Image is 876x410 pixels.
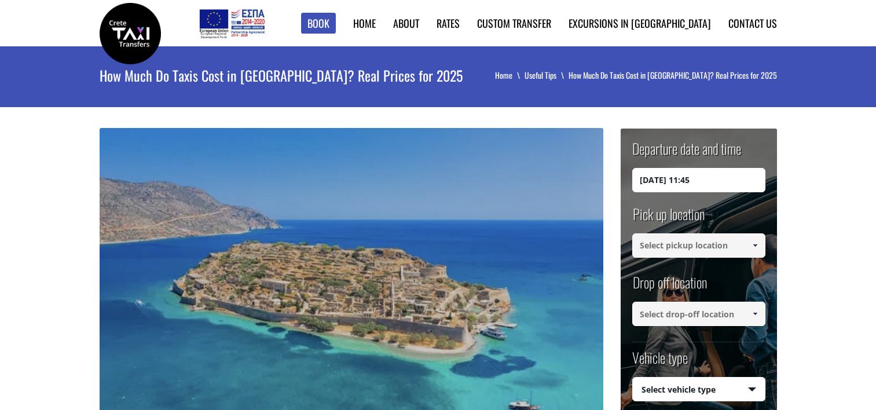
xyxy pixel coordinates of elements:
[745,233,764,258] a: Show All Items
[525,69,569,81] a: Useful Tips
[393,16,419,31] a: About
[632,233,765,258] input: Select pickup location
[495,69,525,81] a: Home
[728,16,777,31] a: Contact us
[437,16,460,31] a: Rates
[632,347,688,377] label: Vehicle type
[632,204,705,233] label: Pick up location
[569,69,777,81] li: How Much Do Taxis Cost in [GEOGRAPHIC_DATA]? Real Prices for 2025
[745,302,764,326] a: Show All Items
[569,16,711,31] a: Excursions in [GEOGRAPHIC_DATA]
[100,3,161,64] img: Crete Taxi Transfers | How Much Do Taxis Cost in Crete? Real Prices for 2025
[353,16,376,31] a: Home
[100,46,481,104] h1: How Much Do Taxis Cost in [GEOGRAPHIC_DATA]? Real Prices for 2025
[100,26,161,38] a: Crete Taxi Transfers | How Much Do Taxis Cost in Crete? Real Prices for 2025
[633,378,765,402] span: Select vehicle type
[477,16,551,31] a: Custom Transfer
[197,6,266,41] img: e-bannersEUERDF180X90.jpg
[301,13,336,34] a: Book
[632,272,707,302] label: Drop off location
[632,138,741,168] label: Departure date and time
[632,302,765,326] input: Select drop-off location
